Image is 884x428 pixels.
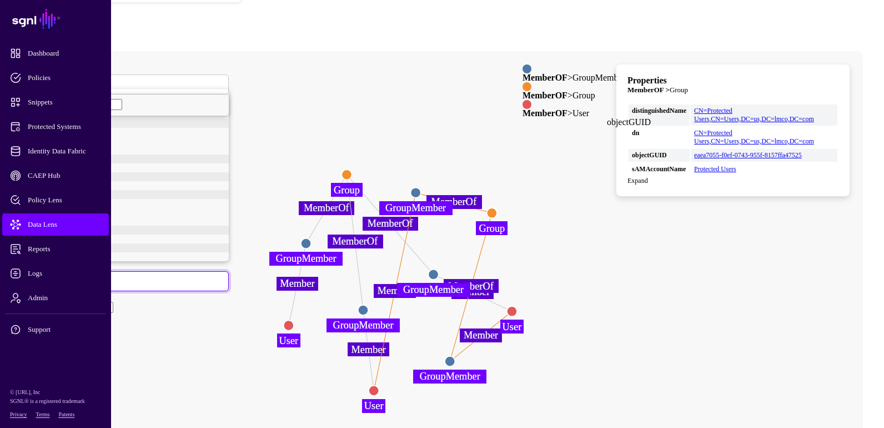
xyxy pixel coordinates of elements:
strong: distinguishedName [632,107,686,115]
a: CN=Protected Users,CN=Users,DC=us,DC=lmco,DC=com [694,129,814,145]
span: Policy Lens [10,195,119,206]
span: Logs [10,268,119,279]
div: objectGUID [607,117,651,127]
text: User [364,400,384,411]
a: Reports [2,238,109,260]
strong: sAMAccountName [632,165,686,173]
a: CN=Protected Users,CN=Users,DC=us,DC=lmco,DC=com [694,107,814,123]
text: MemberOf [332,236,378,247]
span: Support [10,324,119,335]
text: Member [378,285,412,296]
strong: MemberOF > [627,86,670,94]
text: Member [464,330,498,341]
text: MemberOf [304,202,349,213]
text: User [279,335,298,346]
a: CAEP Hub [2,165,109,187]
a: Policy Lens [2,189,109,211]
div: > Group [523,91,625,100]
div: DB2 [34,172,229,181]
a: Expand [627,177,648,185]
strong: MemberOF [523,108,567,118]
span: Admin [10,292,119,303]
div: Atlas [34,226,229,235]
div: ActiveDirectory [34,243,229,252]
a: Protected Systems [2,116,109,138]
h3: Properties [627,76,838,86]
div: > User [523,109,625,118]
text: User [503,321,522,332]
a: Terms [36,411,50,417]
text: GroupMember [420,371,480,382]
strong: dn [632,129,686,137]
a: Data Lens [2,213,109,236]
span: Reports [10,243,119,255]
a: Logs [2,262,109,285]
a: Snippets [2,91,109,113]
text: GroupMember [275,253,336,264]
strong: MemberOF [523,91,567,100]
span: Policies [10,72,119,83]
div: MemberOF [34,119,229,128]
div: > GroupMember [523,73,625,82]
text: GroupMember [385,202,446,213]
a: Admin [2,287,109,309]
span: Protected Systems [10,121,119,132]
text: Group [334,184,360,195]
text: GroupMember [403,284,464,295]
h4: Group [627,86,838,94]
span: Snippets [10,97,119,108]
span: Identity Data Fabric [10,146,119,157]
a: SGNL [7,7,104,31]
p: © [URL], Inc [10,388,101,397]
text: MemberOf [448,281,494,292]
text: MemberOf [431,196,476,207]
text: Member [351,344,385,355]
a: Dashboard [2,42,109,64]
text: Member [280,278,314,289]
p: SGNL® is a registered trademark [10,397,101,406]
strong: objectGUID [632,151,686,160]
span: Data Lens [10,219,119,230]
text: Group [479,222,505,233]
a: Protected Users [694,165,736,173]
span: CAEP Hub [10,170,119,181]
div: MySQL [34,190,229,199]
span: Dashboard [10,48,119,59]
a: eaea7055-f0ef-0743-955f-8157ffa47525 [694,151,802,159]
text: Member [455,286,490,297]
a: Policies [2,67,109,89]
h2: Data Lens [4,19,880,34]
strong: MemberOF [523,73,567,82]
div: AD_memberOf [34,155,229,163]
a: Identity Data Fabric [2,140,109,162]
a: Patents [58,411,74,417]
a: Privacy [10,411,27,417]
div: Equals [34,291,229,301]
text: GroupMember [333,320,393,331]
text: MemberOf [368,218,413,229]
